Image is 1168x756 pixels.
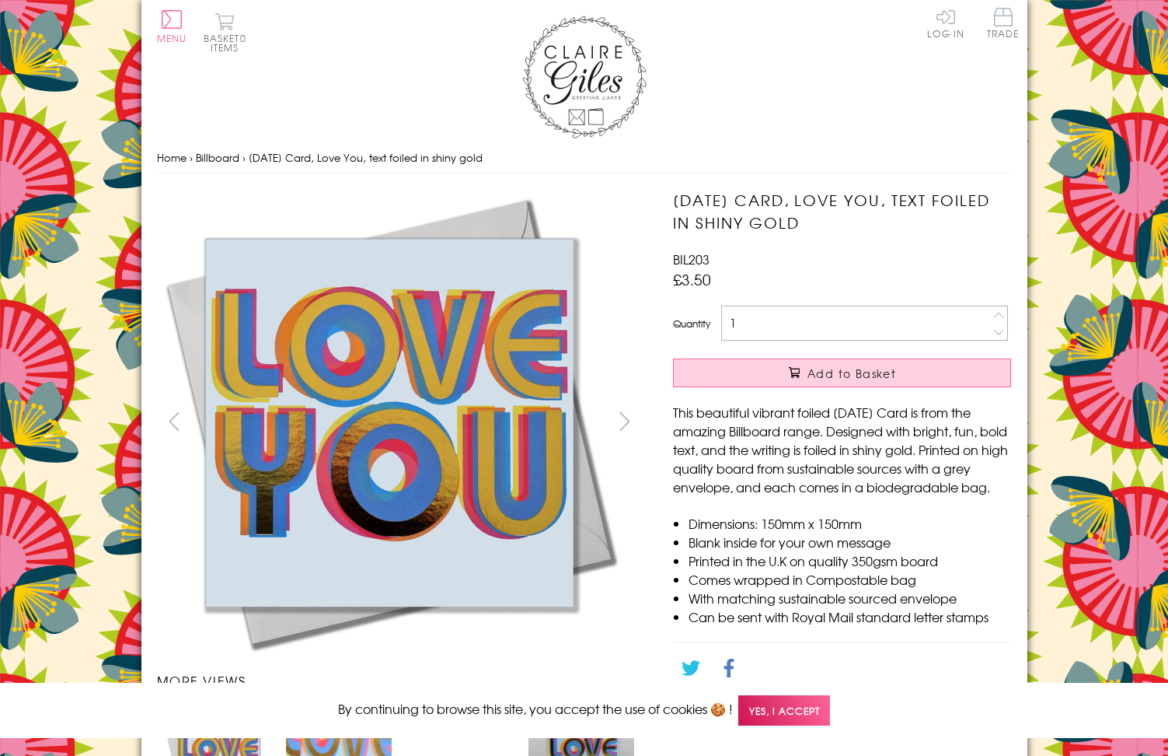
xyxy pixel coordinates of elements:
[522,16,647,138] img: Claire Giles Greetings Cards
[157,404,192,439] button: prev
[689,533,1011,551] li: Blank inside for your own message
[196,150,239,165] a: Billboard
[673,250,710,268] span: BIL203
[157,150,187,165] a: Home
[673,317,710,331] label: Quantity
[157,142,1012,174] nav: breadcrumbs
[807,366,896,381] span: Add to Basket
[673,359,1011,387] button: Add to Basket
[987,8,1020,41] a: Trade
[249,150,483,165] span: [DATE] Card, Love You, text foiled in shiny gold
[689,551,1011,570] li: Printed in the U.K on quality 350gsm board
[673,268,711,290] span: £3.50
[190,150,193,165] span: ›
[673,403,1011,496] p: This beautiful vibrant foiled [DATE] Card is from the amazing Billboard range. Designed with brig...
[156,189,622,656] img: Valentine's Day Card, Love You, text foiled in shiny gold
[211,31,246,54] span: 0 items
[242,150,246,165] span: ›
[157,671,643,690] h3: More views
[689,514,1011,533] li: Dimensions: 150mm x 150mm
[642,189,1108,656] img: Valentine's Day Card, Love You, text foiled in shiny gold
[689,570,1011,589] li: Comes wrapped in Compostable bag
[738,695,830,726] span: Yes, I accept
[204,12,246,52] button: Basket0 items
[927,8,964,38] a: Log In
[689,589,1011,607] li: With matching sustainable sourced envelope
[157,10,187,43] button: Menu
[689,607,1011,626] li: Can be sent with Royal Mail standard letter stamps
[607,404,642,439] button: next
[157,31,187,45] span: Menu
[987,8,1020,38] span: Trade
[673,189,1011,234] h1: [DATE] Card, Love You, text foiled in shiny gold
